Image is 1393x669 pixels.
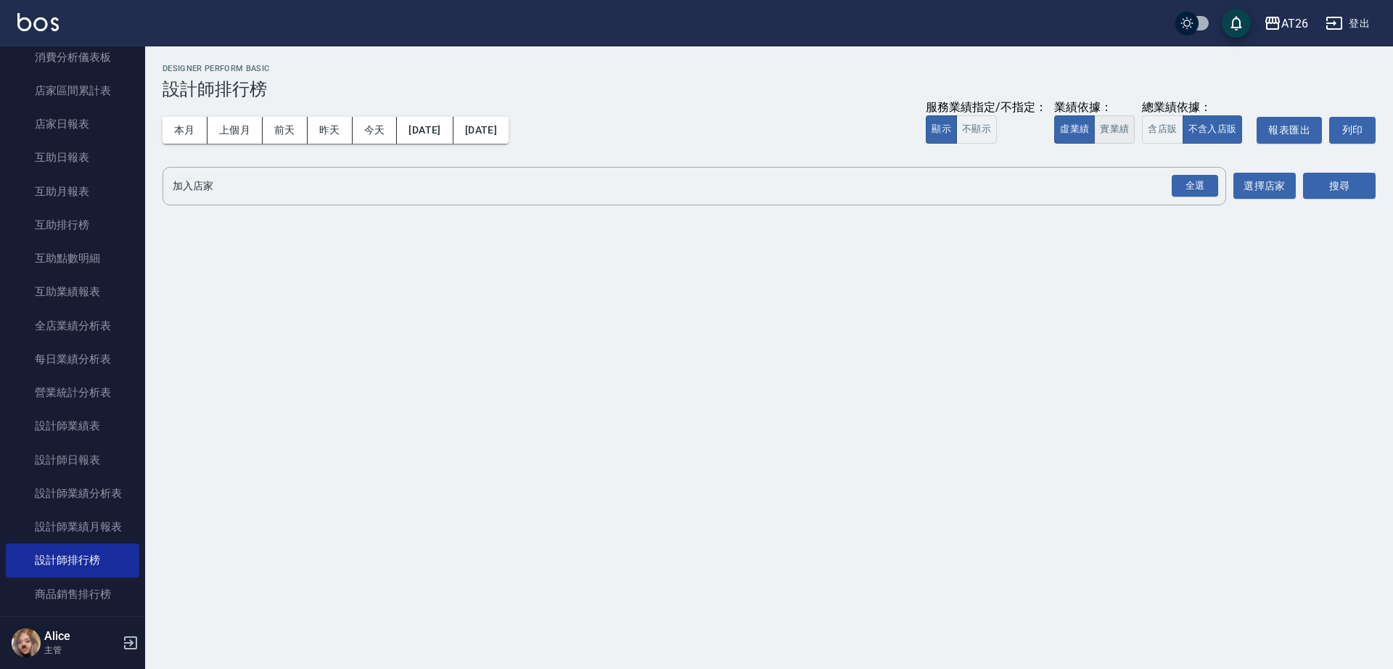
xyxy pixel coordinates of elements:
[1281,15,1308,33] div: AT26
[1142,100,1249,115] div: 總業績依據：
[6,376,139,409] a: 營業統計分析表
[169,173,1198,199] input: 店家名稱
[1054,100,1135,115] div: 業績依據：
[44,644,118,657] p: 主管
[6,242,139,275] a: 互助點數明細
[163,79,1376,99] h3: 設計師排行榜
[1303,173,1376,200] button: 搜尋
[12,628,41,657] img: Person
[6,477,139,510] a: 設計師業績分析表
[1233,173,1296,200] button: 選擇店家
[6,309,139,342] a: 全店業績分析表
[453,117,509,144] button: [DATE]
[6,41,139,74] a: 消費分析儀表板
[1054,115,1095,144] button: 虛業績
[6,611,139,644] a: 商品消耗明細
[6,578,139,611] a: 商品銷售排行榜
[1172,175,1218,197] div: 全選
[1094,115,1135,144] button: 實業績
[6,141,139,174] a: 互助日報表
[1183,115,1243,144] button: 不含入店販
[1169,172,1221,200] button: Open
[6,175,139,208] a: 互助月報表
[263,117,308,144] button: 前天
[1222,9,1251,38] button: save
[6,342,139,376] a: 每日業績分析表
[17,13,59,31] img: Logo
[6,275,139,308] a: 互助業績報表
[163,117,207,144] button: 本月
[1142,115,1183,144] button: 含店販
[6,409,139,443] a: 設計師業績表
[6,510,139,543] a: 設計師業績月報表
[308,117,353,144] button: 昨天
[353,117,398,144] button: 今天
[6,107,139,141] a: 店家日報表
[6,443,139,477] a: 設計師日報表
[1257,117,1322,144] button: 報表匯出
[1258,9,1314,38] button: AT26
[6,208,139,242] a: 互助排行榜
[163,64,1376,73] h2: Designer Perform Basic
[1320,10,1376,37] button: 登出
[6,543,139,577] a: 設計師排行榜
[6,74,139,107] a: 店家區間累計表
[44,629,118,644] h5: Alice
[397,117,453,144] button: [DATE]
[926,100,1047,115] div: 服務業績指定/不指定：
[1329,117,1376,144] button: 列印
[926,115,957,144] button: 顯示
[207,117,263,144] button: 上個月
[956,115,997,144] button: 不顯示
